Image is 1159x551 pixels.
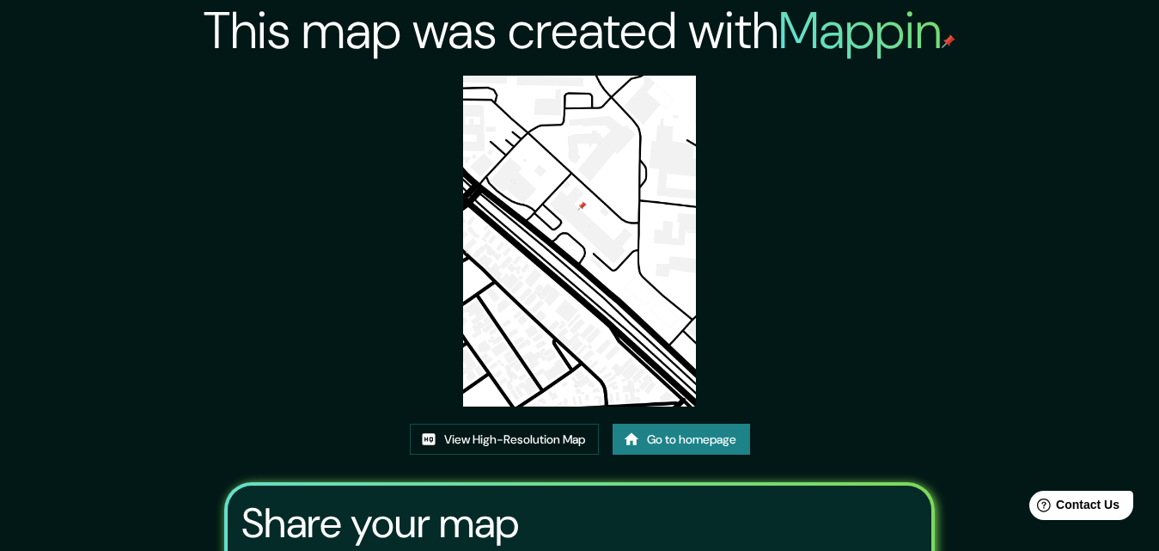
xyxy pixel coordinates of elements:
a: Go to homepage [613,424,750,456]
img: mappin-pin [942,34,955,48]
h3: Share your map [241,499,519,548]
img: created-map [463,76,697,407]
a: View High-Resolution Map [410,424,599,456]
iframe: Help widget launcher [1006,484,1140,532]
